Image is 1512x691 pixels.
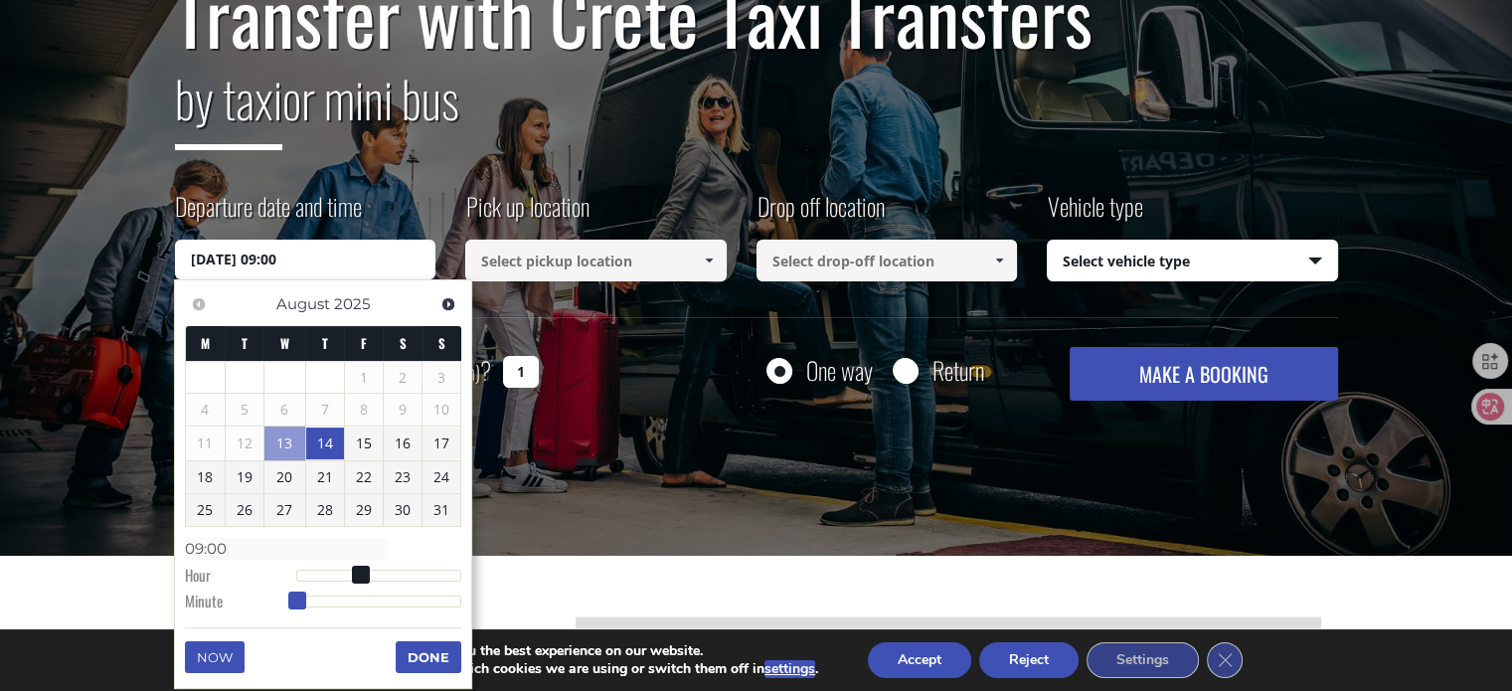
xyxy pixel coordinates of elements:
span: 3 [422,362,460,394]
button: Done [396,641,461,673]
span: 6 [264,394,305,426]
span: Friday [361,333,367,353]
a: 30 [384,494,421,526]
a: 22 [345,461,383,493]
a: 26 [226,494,263,526]
label: Vehicle type [1047,189,1143,240]
span: 2 [384,362,421,394]
h2: or mini bus [175,58,1338,165]
dt: Minute [185,591,295,616]
a: 25 [186,494,224,526]
a: 24 [422,461,460,493]
button: Close GDPR Cookie Banner [1207,642,1243,678]
label: Return [932,358,984,383]
a: 29 [345,494,383,526]
button: Now [185,641,245,673]
a: Previous [185,290,212,317]
span: 11 [186,428,224,459]
input: Select pickup location [465,240,727,281]
span: Sunday [438,333,445,353]
a: 17 [422,428,460,459]
a: 20 [264,461,305,493]
a: 19 [226,461,263,493]
a: 16 [384,428,421,459]
span: 7 [306,394,344,426]
p: You can find out more about which cookies we are using or switch them off in . [265,660,818,678]
a: 23 [384,461,421,493]
label: Departure date and time [175,189,362,240]
span: by taxi [175,61,282,150]
span: 10 [422,394,460,426]
button: Accept [868,642,971,678]
span: Wednesday [280,333,289,353]
span: 9 [384,394,421,426]
button: settings [764,660,815,678]
label: How many passengers ? [175,347,491,396]
span: Thursday [322,333,328,353]
span: 5 [226,394,263,426]
span: Select vehicle type [1048,241,1337,282]
label: Drop off location [756,189,885,240]
button: MAKE A BOOKING [1070,347,1337,401]
span: 4 [186,394,224,426]
button: Reject [979,642,1079,678]
dt: Hour [185,565,295,591]
span: Tuesday [242,333,248,353]
span: Saturday [400,333,407,353]
span: Next [440,296,456,312]
span: 8 [345,394,383,426]
a: 14 [306,428,344,459]
a: 21 [306,461,344,493]
a: 15 [345,428,383,459]
span: 12 [226,428,263,459]
a: 13 [264,427,305,460]
a: Next [434,290,461,317]
label: Pick up location [465,189,589,240]
p: We are using cookies to give you the best experience on our website. [265,642,818,660]
button: Settings [1087,642,1199,678]
div: [GEOGRAPHIC_DATA] [576,616,1321,660]
span: August [276,294,330,313]
input: Select drop-off location [756,240,1018,281]
a: Show All Items [692,240,725,281]
a: 18 [186,461,224,493]
span: 1 [345,362,383,394]
a: 27 [264,494,305,526]
label: One way [806,358,873,383]
a: Show All Items [983,240,1016,281]
span: Previous [191,296,207,312]
a: 31 [422,494,460,526]
span: 2025 [334,294,370,313]
span: Monday [201,333,210,353]
a: 28 [306,494,344,526]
